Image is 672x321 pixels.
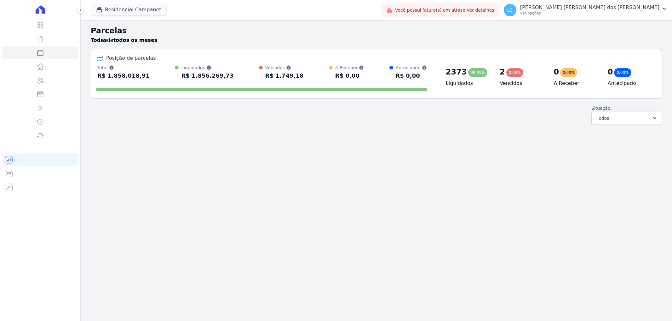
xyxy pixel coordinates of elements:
[396,64,427,71] div: Antecipado
[395,7,494,14] span: Você possui fatura(s) em atraso.
[614,68,631,77] div: 0,00%
[591,112,662,125] button: Todos
[335,71,364,81] div: R$ 0,00
[560,68,577,77] div: 0,00%
[181,64,233,71] div: Liquidados
[106,54,156,62] div: Posição de parcelas
[467,8,494,13] a: Ver detalhes
[499,1,672,19] button: LC [PERSON_NAME] [PERSON_NAME] dos [PERSON_NAME] Ver opções
[91,37,107,43] strong: Todas
[265,64,303,71] div: Vencidos
[91,36,157,44] p: de
[608,80,652,87] h4: Antecipado
[591,106,612,111] label: Situação:
[446,80,490,87] h4: Liquidados
[181,71,233,81] div: R$ 1.856.269,73
[520,4,659,11] p: [PERSON_NAME] [PERSON_NAME] dos [PERSON_NAME]
[97,64,150,71] div: Total
[335,64,364,71] div: A Receber
[396,71,427,81] div: R$ 0,00
[113,37,158,43] strong: todos os meses
[468,68,488,77] div: 99,91%
[507,8,513,12] span: LC
[608,67,613,77] div: 0
[554,67,559,77] div: 0
[446,67,467,77] div: 2373
[506,68,523,77] div: 0,09%
[265,71,303,81] div: R$ 1.749,18
[91,25,662,36] h2: Parcelas
[554,80,597,87] h4: A Receber
[500,67,505,77] div: 2
[97,71,150,81] div: R$ 1.858.018,91
[520,11,659,16] p: Ver opções
[597,114,609,122] span: Todos
[500,80,543,87] h4: Vencidos
[91,4,167,16] button: Residencial Campanet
